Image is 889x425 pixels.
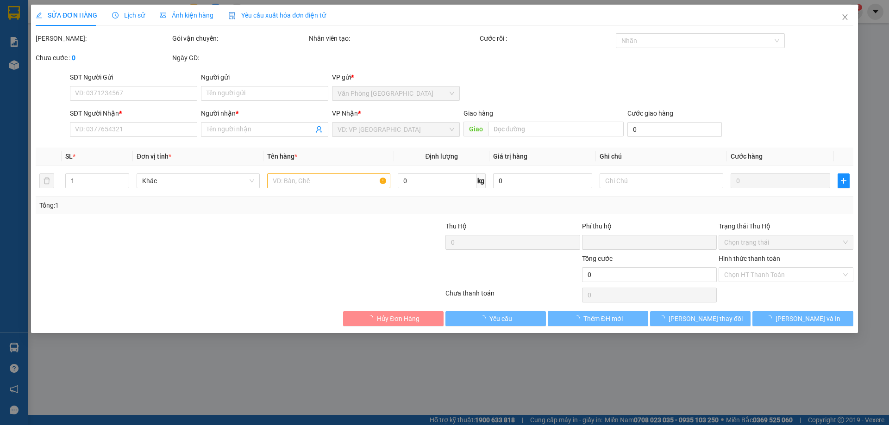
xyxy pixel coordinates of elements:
[65,153,73,160] span: SL
[112,12,119,18] span: clock-circle
[70,108,197,118] div: SĐT Người Nhận
[72,54,75,62] b: 0
[719,255,780,262] label: Hình thức thanh toán
[479,315,489,321] span: loading
[480,33,614,43] div: Cước rồi :
[70,72,197,82] div: SĐT Người Gửi
[731,173,830,188] input: 0
[201,108,328,118] div: Người nhận
[112,12,145,19] span: Lịch sử
[596,148,727,166] th: Ghi chú
[838,177,849,185] span: plus
[445,222,467,230] span: Thu Hộ
[765,315,776,321] span: loading
[332,72,460,82] div: VP gửi
[142,174,254,188] span: Khác
[267,173,390,188] input: VD: Bàn, Ghế
[36,12,97,19] span: SỬA ĐƠN HÀNG
[36,53,170,63] div: Chưa cước :
[669,314,743,324] span: [PERSON_NAME] thay đổi
[426,153,458,160] span: Định lượng
[832,5,858,31] button: Close
[627,122,722,137] input: Cước giao hàng
[841,13,849,21] span: close
[476,173,486,188] span: kg
[160,12,213,19] span: Ảnh kiện hàng
[316,126,323,133] span: user-add
[650,311,751,326] button: [PERSON_NAME] thay đổi
[39,200,343,210] div: Tổng: 1
[137,153,171,160] span: Đơn vị tính
[488,122,624,136] input: Dọc đường
[332,110,358,117] span: VP Nhận
[36,12,42,18] span: edit
[343,311,444,326] button: Hủy Đơn Hàng
[776,314,840,324] span: [PERSON_NAME] và In
[172,53,307,63] div: Ngày GD:
[658,315,669,321] span: loading
[463,110,493,117] span: Giao hàng
[267,153,297,160] span: Tên hàng
[489,314,512,324] span: Yêu cầu
[724,235,848,249] span: Chọn trạng thái
[719,221,853,231] div: Trạng thái Thu Hộ
[627,110,673,117] label: Cước giao hàng
[600,173,723,188] input: Ghi Chú
[309,33,478,43] div: Nhân viên tạo:
[172,33,307,43] div: Gói vận chuyển:
[445,311,546,326] button: Yêu cầu
[36,33,170,43] div: [PERSON_NAME]:
[201,72,328,82] div: Người gửi
[39,173,54,188] button: delete
[228,12,236,19] img: icon
[338,86,454,100] span: Văn Phòng Sài Gòn
[377,314,419,324] span: Hủy Đơn Hàng
[228,12,326,19] span: Yêu cầu xuất hóa đơn điện tử
[583,314,623,324] span: Thêm ĐH mới
[753,311,853,326] button: [PERSON_NAME] và In
[493,153,527,160] span: Giá trị hàng
[463,122,488,136] span: Giao
[838,173,850,188] button: plus
[548,311,648,326] button: Thêm ĐH mới
[582,221,717,235] div: Phí thu hộ
[160,12,166,18] span: picture
[573,315,583,321] span: loading
[367,315,377,321] span: loading
[444,288,581,304] div: Chưa thanh toán
[731,153,763,160] span: Cước hàng
[582,255,613,262] span: Tổng cước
